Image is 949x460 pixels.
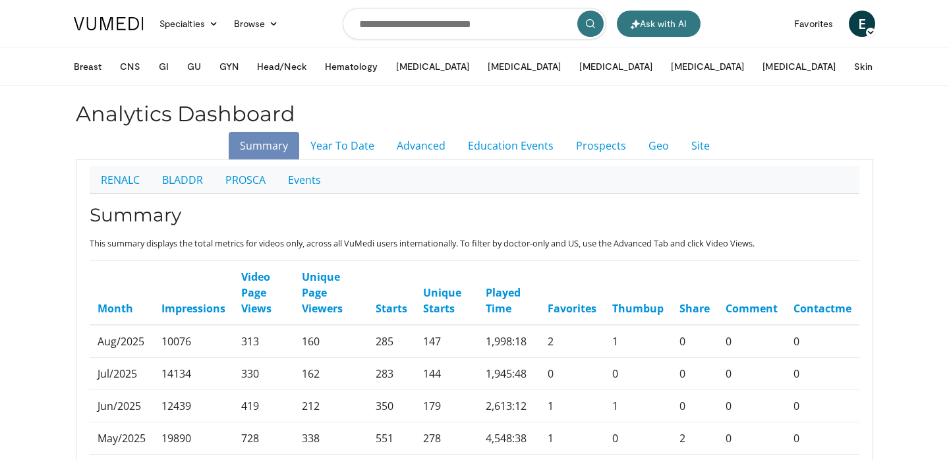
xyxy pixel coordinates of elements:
td: 1 [540,422,604,455]
td: 0 [786,358,859,390]
a: Contactme [793,301,851,316]
td: 0 [718,422,786,455]
h2: Analytics Dashboard [76,101,873,127]
td: 0 [604,422,672,455]
td: 0 [718,325,786,358]
td: 1,945:48 [478,358,540,390]
a: Played Time [486,285,521,316]
a: Site [680,132,721,159]
a: Month [98,301,133,316]
button: [MEDICAL_DATA] [480,53,569,80]
h3: Summary [90,204,859,227]
button: GYN [212,53,246,80]
a: RENALC [90,166,151,194]
td: 147 [415,325,478,358]
td: 0 [786,390,859,422]
td: 212 [294,390,368,422]
td: 1 [604,390,672,422]
td: 278 [415,422,478,455]
a: Starts [376,301,407,316]
a: Unique Page Viewers [302,270,343,316]
td: 144 [415,358,478,390]
a: BLADDR [151,166,214,194]
a: Comment [726,301,778,316]
td: 0 [672,358,718,390]
td: 1 [604,325,672,358]
td: Aug/2025 [90,325,154,358]
td: 2,613:12 [478,390,540,422]
td: 0 [786,325,859,358]
a: Browse [226,11,287,37]
td: 4,548:38 [478,422,540,455]
td: 0 [604,358,672,390]
a: E [849,11,875,37]
a: Events [277,166,332,194]
td: 0 [718,390,786,422]
td: 0 [718,358,786,390]
a: Thumbup [612,301,664,316]
button: [MEDICAL_DATA] [571,53,660,80]
a: Specialties [152,11,226,37]
p: This summary displays the total metrics for videos only, across all VuMedi users internationally.... [90,237,859,250]
button: GU [179,53,209,80]
img: VuMedi Logo [74,17,144,30]
td: 2 [540,325,604,358]
a: Video Page Views [241,270,272,316]
td: 2 [672,422,718,455]
td: 0 [672,390,718,422]
button: Hematology [317,53,386,80]
td: 0 [786,422,859,455]
button: [MEDICAL_DATA] [755,53,844,80]
a: Favorites [548,301,596,316]
a: Geo [637,132,680,159]
td: 14134 [154,358,233,390]
a: Education Events [457,132,565,159]
td: 283 [368,358,415,390]
td: 419 [233,390,294,422]
td: 350 [368,390,415,422]
td: 338 [294,422,368,455]
td: 179 [415,390,478,422]
a: Summary [229,132,299,159]
td: Jul/2025 [90,358,154,390]
a: PROSCA [214,166,277,194]
td: 10076 [154,325,233,358]
td: 19890 [154,422,233,455]
button: Breast [66,53,109,80]
td: 0 [540,358,604,390]
td: Jun/2025 [90,390,154,422]
td: May/2025 [90,422,154,455]
td: 1 [540,390,604,422]
a: Favorites [786,11,841,37]
button: CNS [112,53,148,80]
td: 1,998:18 [478,325,540,358]
button: Ask with AI [617,11,701,37]
a: Prospects [565,132,637,159]
td: 313 [233,325,294,358]
a: Year To Date [299,132,386,159]
button: [MEDICAL_DATA] [388,53,477,80]
button: GI [151,53,177,80]
a: Unique Starts [423,285,461,316]
a: Share [679,301,710,316]
a: Impressions [161,301,225,316]
td: 330 [233,358,294,390]
button: Head/Neck [249,53,314,80]
input: Search topics, interventions [343,8,606,40]
td: 0 [672,325,718,358]
td: 160 [294,325,368,358]
button: Skin [846,53,880,80]
td: 728 [233,422,294,455]
td: 551 [368,422,415,455]
a: Advanced [386,132,457,159]
td: 12439 [154,390,233,422]
button: [MEDICAL_DATA] [663,53,752,80]
td: 285 [368,325,415,358]
td: 162 [294,358,368,390]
